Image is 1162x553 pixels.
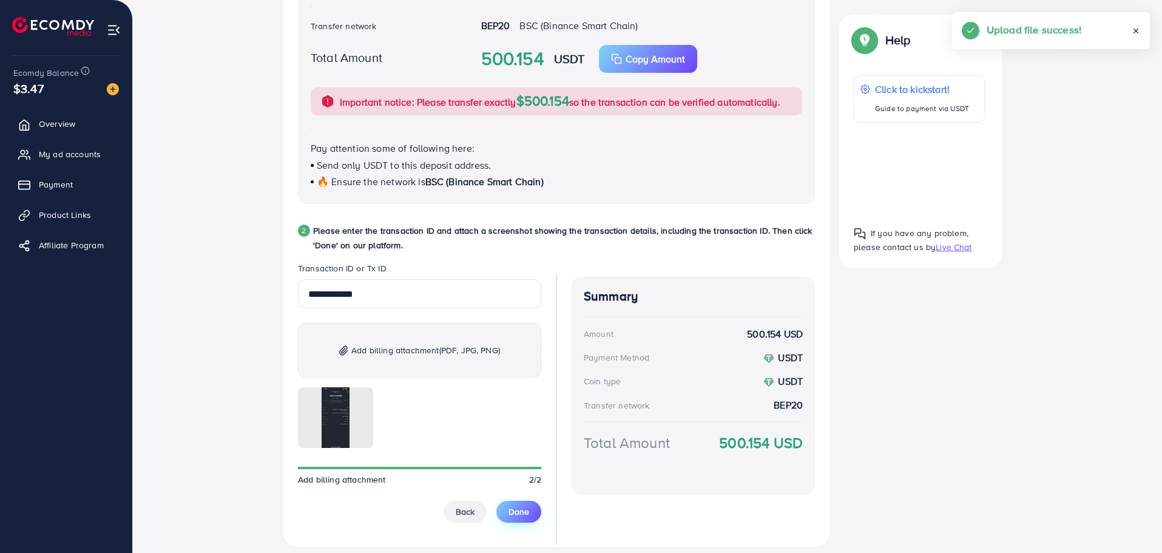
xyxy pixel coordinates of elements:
span: My ad accounts [39,148,101,160]
strong: 500.154 USD [719,432,803,453]
span: Product Links [39,209,91,221]
strong: BEP20 [481,19,510,32]
span: (PDF, JPG, PNG) [439,344,500,356]
span: Affiliate Program [39,239,104,251]
p: Please enter the transaction ID and attach a screenshot showing the transaction details, includin... [313,223,815,253]
label: Transfer network [311,20,377,32]
span: Add billing attachment [298,473,386,486]
strong: BEP20 [774,398,803,412]
span: If you have any problem, please contact us by [854,227,968,253]
span: Add billing attachment [351,343,500,358]
img: coin [763,377,774,388]
a: Affiliate Program [9,233,123,257]
span: Back [456,506,475,518]
img: logo [12,17,94,36]
button: Done [496,501,541,523]
span: Ecomdy Balance [13,67,79,79]
a: Payment [9,172,123,197]
span: 🔥 Ensure the network is [317,175,425,188]
strong: USDT [778,351,803,364]
img: img [339,345,348,356]
img: Popup guide [854,228,866,240]
iframe: Chat [1110,498,1153,544]
p: Help [885,33,911,47]
a: Overview [9,112,123,136]
strong: USDT [554,50,585,67]
span: BSC (Binance Smart Chain) [519,19,638,32]
strong: USDT [778,375,803,388]
span: $500.154 [516,91,569,110]
span: BSC (Binance Smart Chain) [425,175,544,188]
button: Back [444,501,487,523]
h5: Upload file success! [987,22,1081,38]
span: Live Chat [936,241,971,253]
legend: Transaction ID or Tx ID [298,262,541,279]
div: Transfer network [584,399,650,412]
img: coin [763,353,774,364]
strong: 500.154 [481,46,544,72]
span: Payment [39,178,73,191]
span: 2/2 [529,473,541,486]
div: Total Amount [584,432,670,453]
a: My ad accounts [9,142,123,166]
div: Coin type [584,375,621,387]
strong: 500.154 USD [747,327,803,341]
img: Popup guide [854,29,876,51]
img: image [107,83,119,95]
div: Payment Method [584,351,649,364]
p: Guide to payment via USDT [875,101,969,116]
span: Done [508,506,529,518]
img: alert [320,94,335,109]
p: Click to kickstart! [875,82,969,97]
button: Copy Amount [599,45,697,73]
p: Pay attention some of following here: [311,141,802,155]
div: 2 [298,225,310,237]
span: $3.47 [13,80,44,97]
label: Total Amount [311,49,382,66]
a: Product Links [9,203,123,227]
p: Copy Amount [626,52,685,66]
p: Send only USDT to this deposit address. [311,158,802,172]
img: menu [107,23,121,37]
span: Overview [39,118,75,130]
img: img uploaded [322,387,350,448]
div: Amount [584,328,613,340]
p: Important notice: Please transfer exactly so the transaction can be verified automatically. [340,93,780,109]
h4: Summary [584,289,803,304]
